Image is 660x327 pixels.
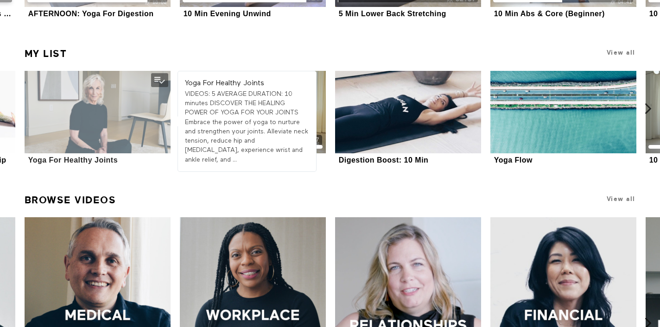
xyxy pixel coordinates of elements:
[185,80,264,87] strong: Yoga For Healthy Joints
[151,73,168,87] button: Remove from my list
[25,71,171,165] a: Yoga For Healthy JointsYoga For Healthy Joints
[28,156,118,164] div: Yoga For Healthy Joints
[490,71,636,165] a: Yoga FlowYoga Flow
[335,71,481,165] a: Digestion Boost: 10 MinDigestion Boost: 10 Min
[185,89,309,164] div: VIDEOS: 5 AVERAGE DURATION: 10 minutes DISCOVER THE HEALING POWER OF YOGA FOR YOUR JOINTS Embrace...
[494,9,605,18] div: 10 Min Abs & Core (Beginner)
[339,156,429,164] div: Digestion Boost: 10 Min
[28,9,154,18] div: AFTERNOON: Yoga For Digestion
[339,9,446,18] div: 5 Min Lower Back Stretching
[494,156,533,164] div: Yoga Flow
[607,195,635,202] a: View all
[25,44,67,63] a: My list
[607,49,635,56] a: View all
[184,9,271,18] div: 10 Min Evening Unwind
[25,190,116,210] a: Browse Videos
